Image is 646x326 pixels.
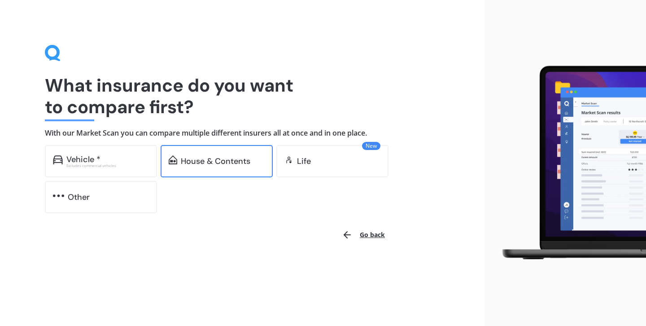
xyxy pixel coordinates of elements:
[68,193,90,202] div: Other
[169,155,177,164] img: home-and-contents.b802091223b8502ef2dd.svg
[362,142,380,150] span: New
[181,157,250,166] div: House & Contents
[53,191,64,200] img: other.81dba5aafe580aa69f38.svg
[45,128,440,138] h4: With our Market Scan you can compare multiple different insurers all at once and in one place.
[297,157,311,166] div: Life
[53,155,63,164] img: car.f15378c7a67c060ca3f3.svg
[492,62,646,264] img: laptop.webp
[66,155,100,164] div: Vehicle *
[336,224,390,246] button: Go back
[66,164,149,167] div: Excludes commercial vehicles
[45,75,440,118] h1: What insurance do you want to compare first?
[284,155,293,164] img: life.f720d6a2d7cdcd3ad642.svg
